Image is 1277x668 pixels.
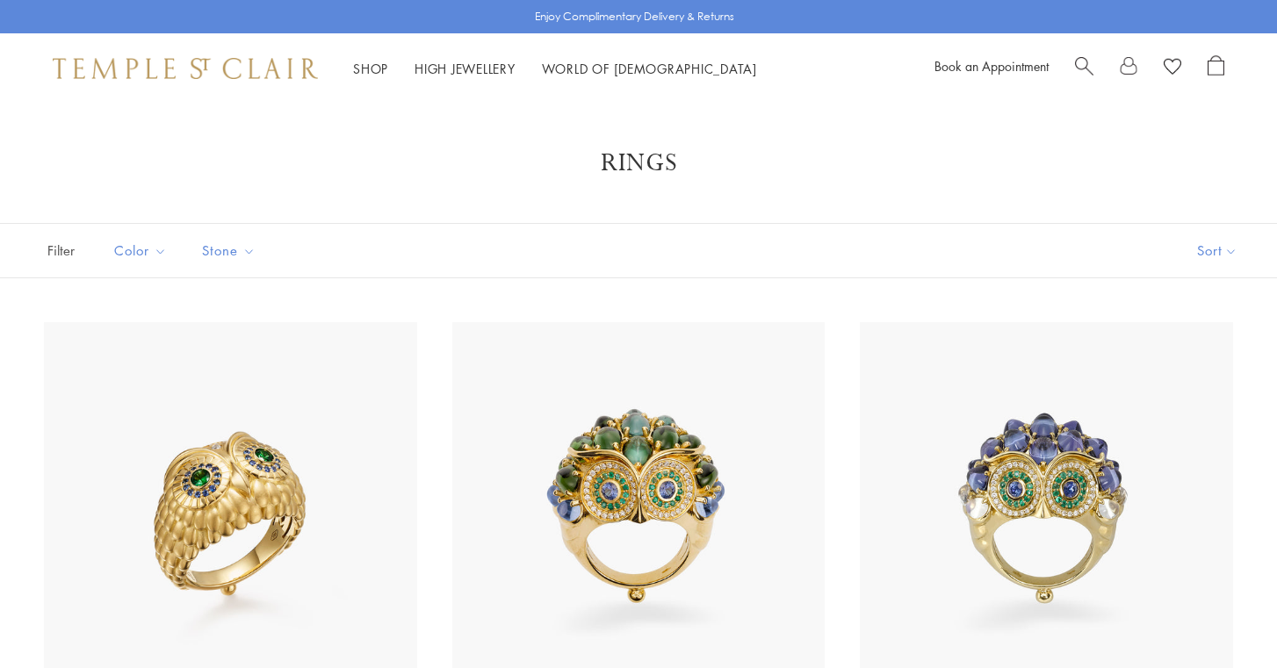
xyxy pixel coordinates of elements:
[1189,585,1259,650] iframe: Gorgias live chat messenger
[1158,224,1277,277] button: Show sort by
[193,240,269,262] span: Stone
[1075,55,1093,82] a: Search
[353,60,388,77] a: ShopShop
[53,58,318,79] img: Temple St. Clair
[415,60,516,77] a: High JewelleryHigh Jewellery
[101,231,180,270] button: Color
[105,240,180,262] span: Color
[189,231,269,270] button: Stone
[1208,55,1224,82] a: Open Shopping Bag
[535,8,734,25] p: Enjoy Complimentary Delivery & Returns
[542,60,757,77] a: World of [DEMOGRAPHIC_DATA]World of [DEMOGRAPHIC_DATA]
[353,58,757,80] nav: Main navigation
[934,57,1049,75] a: Book an Appointment
[70,147,1207,179] h1: Rings
[1164,55,1181,82] a: View Wishlist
